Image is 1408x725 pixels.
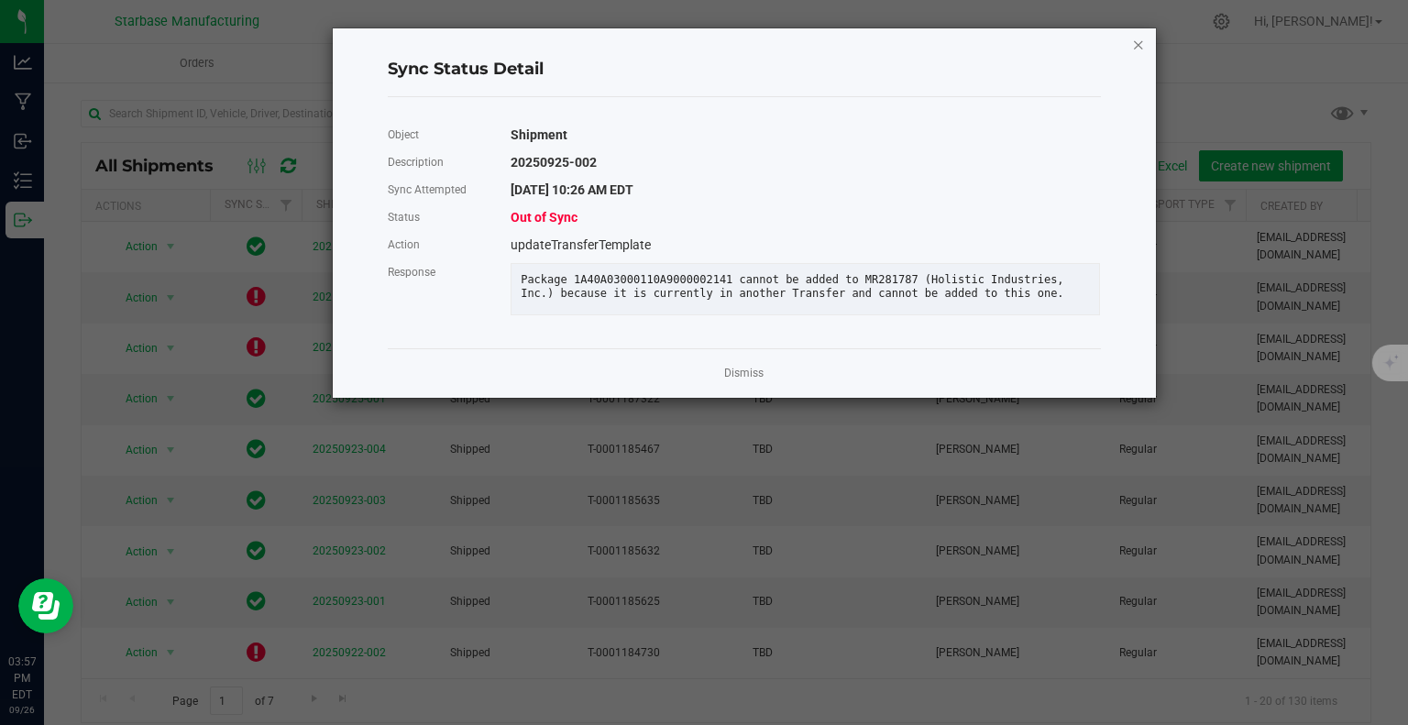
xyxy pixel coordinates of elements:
div: 20250925-002 [497,148,1114,176]
div: updateTransferTemplate [497,231,1114,258]
div: Object [374,121,498,148]
div: Status [374,203,498,231]
span: Sync Status Detail [388,58,544,82]
div: Sync Attempted [374,176,498,203]
button: Close [1132,33,1145,55]
a: Dismiss [724,366,764,381]
div: Shipment [497,121,1114,148]
div: Response [374,258,498,286]
div: Action [374,231,498,258]
div: Package 1A40A03000110A9000002141 cannot be added to MR281787 (Holistic Industries, Inc.) because ... [507,273,1104,301]
div: Description [374,148,498,176]
div: [DATE] 10:26 AM EDT [497,176,1114,203]
iframe: Resource center [18,578,73,633]
span: Out of Sync [511,210,577,225]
